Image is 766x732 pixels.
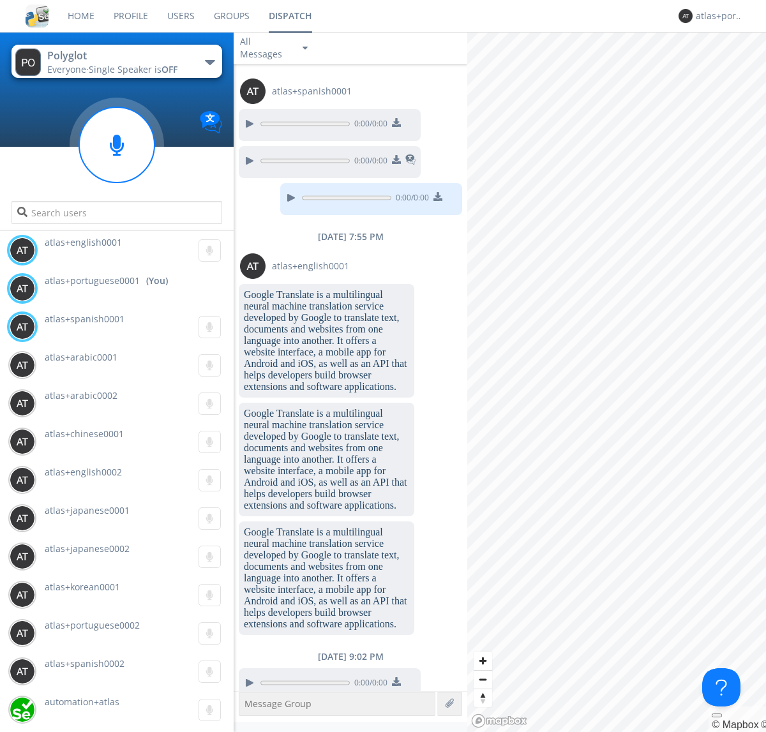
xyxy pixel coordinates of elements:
[391,192,429,206] span: 0:00 / 0:00
[405,153,416,169] span: This is a translated message
[10,391,35,416] img: 373638.png
[234,650,467,663] div: [DATE] 9:02 PM
[696,10,744,22] div: atlas+portuguese0001
[15,49,41,76] img: 373638.png
[10,429,35,454] img: 373638.png
[10,620,35,646] img: 373638.png
[10,467,35,493] img: 373638.png
[45,657,124,669] span: atlas+spanish0002
[45,581,120,593] span: atlas+korean0001
[161,63,177,75] span: OFF
[392,677,401,686] img: download media button
[26,4,49,27] img: cddb5a64eb264b2086981ab96f4c1ba7
[45,236,122,248] span: atlas+english0001
[10,314,35,340] img: 373638.png
[146,274,168,287] div: (You)
[47,63,191,76] div: Everyone ·
[45,428,124,440] span: atlas+chinese0001
[45,542,130,555] span: atlas+japanese0002
[89,63,177,75] span: Single Speaker is
[474,689,492,707] span: Reset bearing to north
[244,289,409,392] dc-p: Google Translate is a multilingual neural machine translation service developed by Google to tran...
[471,713,527,728] a: Mapbox logo
[200,111,222,133] img: Translation enabled
[45,619,140,631] span: atlas+portuguese0002
[405,154,416,165] img: translated-message
[702,668,740,706] iframe: Toggle Customer Support
[10,659,35,684] img: 373638.png
[11,201,222,224] input: Search users
[272,85,352,98] span: atlas+spanish0001
[45,313,124,325] span: atlas+spanish0001
[47,49,191,63] div: Polyglot
[240,253,266,279] img: 373638.png
[474,689,492,707] button: Reset bearing to north
[392,155,401,164] img: download media button
[392,118,401,127] img: download media button
[45,466,122,478] span: atlas+english0002
[679,9,693,23] img: 373638.png
[234,230,467,243] div: [DATE] 7:55 PM
[350,677,387,691] span: 0:00 / 0:00
[10,544,35,569] img: 373638.png
[45,351,117,363] span: atlas+arabic0001
[45,274,140,287] span: atlas+portuguese0001
[303,47,308,50] img: caret-down-sm.svg
[10,697,35,722] img: d2d01cd9b4174d08988066c6d424eccd
[10,505,35,531] img: 373638.png
[350,155,387,169] span: 0:00 / 0:00
[474,652,492,670] button: Zoom in
[10,276,35,301] img: 373638.png
[433,192,442,201] img: download media button
[474,670,492,689] button: Zoom out
[11,45,222,78] button: PolyglotEveryone·Single Speaker isOFF
[240,78,266,104] img: 373638.png
[244,408,409,511] dc-p: Google Translate is a multilingual neural machine translation service developed by Google to tran...
[272,260,349,273] span: atlas+english0001
[712,713,722,717] button: Toggle attribution
[244,527,409,630] dc-p: Google Translate is a multilingual neural machine translation service developed by Google to tran...
[45,504,130,516] span: atlas+japanese0001
[350,118,387,132] span: 0:00 / 0:00
[712,719,758,730] a: Mapbox
[45,389,117,401] span: atlas+arabic0002
[240,35,291,61] div: All Messages
[10,352,35,378] img: 373638.png
[10,582,35,608] img: 373638.png
[45,696,119,708] span: automation+atlas
[10,237,35,263] img: 373638.png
